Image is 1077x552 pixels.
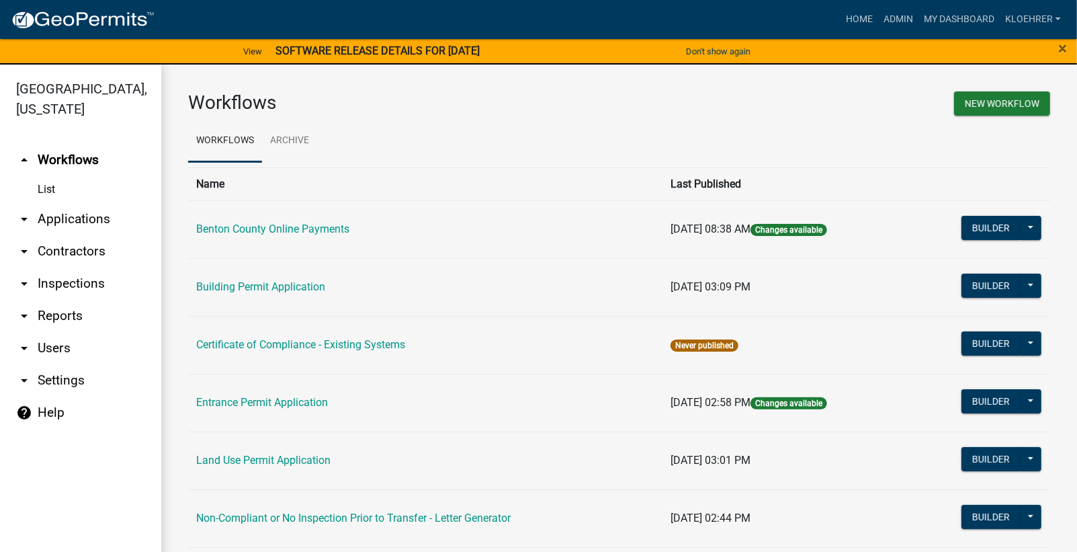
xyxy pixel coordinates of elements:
[238,40,267,63] a: View
[1058,40,1067,56] button: Close
[662,167,910,200] th: Last Published
[262,120,317,163] a: Archive
[671,340,738,352] span: Never published
[196,338,405,351] a: Certificate of Compliance - Existing Systems
[196,512,511,524] a: Non-Compliant or No Inspection Prior to Transfer - Letter Generator
[196,396,328,409] a: Entrance Permit Application
[16,372,32,389] i: arrow_drop_down
[671,396,750,409] span: [DATE] 02:58 PM
[1000,7,1066,32] a: kloehrer
[188,120,262,163] a: Workflows
[671,223,750,235] span: [DATE] 08:38 AM
[750,397,827,409] span: Changes available
[750,224,827,236] span: Changes available
[16,243,32,260] i: arrow_drop_down
[961,274,1021,298] button: Builder
[16,152,32,168] i: arrow_drop_up
[961,216,1021,240] button: Builder
[196,280,325,293] a: Building Permit Application
[841,7,878,32] a: Home
[961,447,1021,471] button: Builder
[16,276,32,292] i: arrow_drop_down
[681,40,756,63] button: Don't show again
[961,505,1021,529] button: Builder
[961,331,1021,356] button: Builder
[16,211,32,227] i: arrow_drop_down
[918,7,1000,32] a: My Dashboard
[16,340,32,356] i: arrow_drop_down
[188,91,609,114] h3: Workflows
[188,167,662,200] th: Name
[196,223,349,235] a: Benton County Online Payments
[671,512,750,524] span: [DATE] 02:44 PM
[878,7,918,32] a: Admin
[954,91,1050,116] button: New Workflow
[275,44,480,57] strong: SOFTWARE RELEASE DETAILS FOR [DATE]
[196,454,331,467] a: Land Use Permit Application
[671,280,750,293] span: [DATE] 03:09 PM
[1058,39,1067,58] span: ×
[671,454,750,467] span: [DATE] 03:01 PM
[16,308,32,324] i: arrow_drop_down
[16,405,32,421] i: help
[961,389,1021,413] button: Builder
